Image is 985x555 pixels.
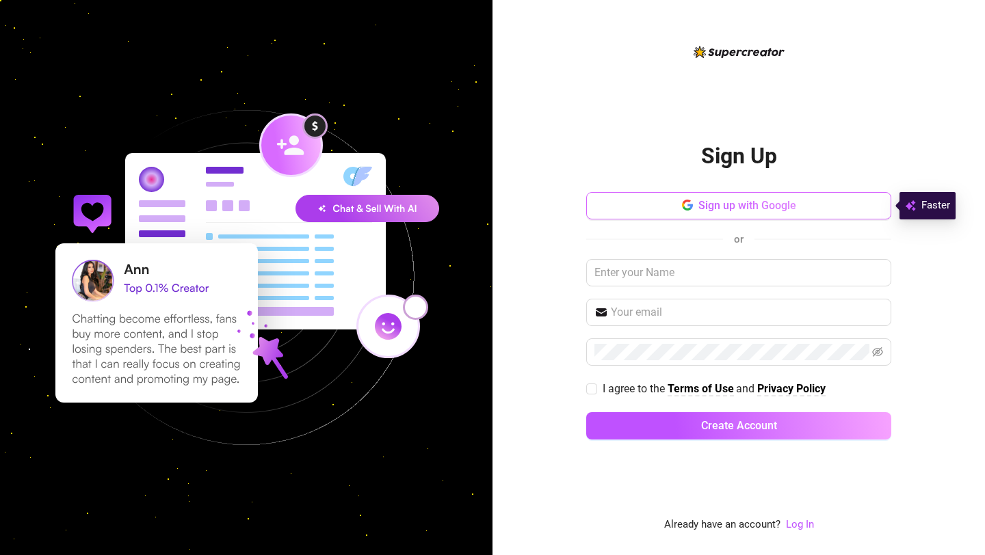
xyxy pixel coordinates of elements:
[757,382,826,395] strong: Privacy Policy
[586,259,891,286] input: Enter your Name
[921,198,950,214] span: Faster
[664,517,780,533] span: Already have an account?
[611,304,883,321] input: Your email
[905,198,916,214] img: svg%3e
[694,46,785,58] img: logo-BBDzfeDw.svg
[668,382,734,395] strong: Terms of Use
[603,382,668,395] span: I agree to the
[698,199,796,212] span: Sign up with Google
[586,412,891,439] button: Create Account
[701,419,777,432] span: Create Account
[786,518,814,530] a: Log In
[10,41,483,514] img: signup-background-D0MIrEPF.svg
[872,347,883,357] span: eye-invisible
[586,192,891,219] button: Sign up with Google
[668,382,734,396] a: Terms of Use
[701,142,777,170] h2: Sign Up
[757,382,826,396] a: Privacy Policy
[734,233,744,245] span: or
[736,382,757,395] span: and
[786,517,814,533] a: Log In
